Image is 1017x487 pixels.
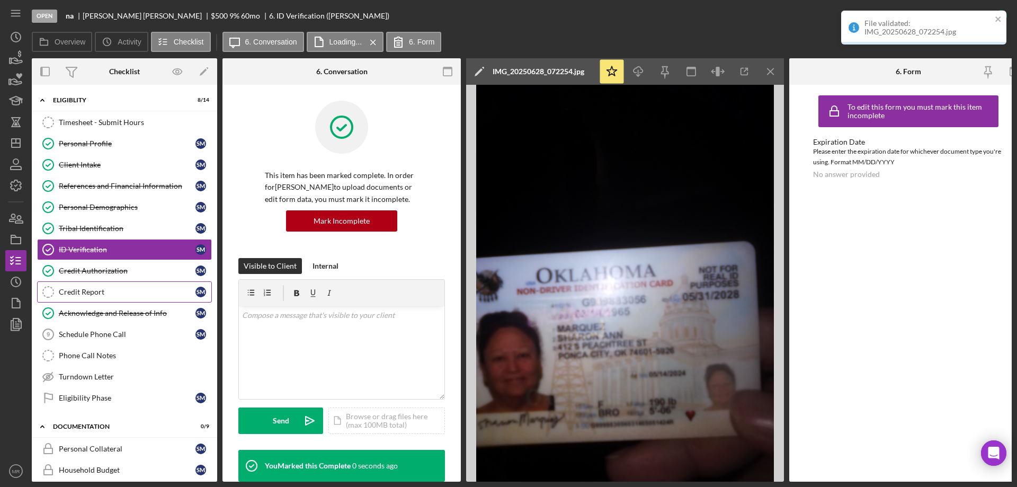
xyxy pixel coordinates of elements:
div: 6. Conversation [316,67,368,76]
div: S M [195,329,206,340]
img: Preview [466,85,784,482]
div: 0 / 9 [190,423,209,430]
div: Timesheet - Submit Hours [59,118,211,127]
b: na [66,12,74,20]
label: Checklist [174,38,204,46]
div: Client Intake [59,161,195,169]
div: S M [195,465,206,475]
a: Personal ProfileSM [37,133,212,154]
div: S M [195,202,206,212]
button: close [995,15,1002,25]
div: Personal Profile [59,139,195,148]
div: S M [195,181,206,191]
div: S M [195,223,206,234]
button: Mark Incomplete [286,210,397,232]
div: Open [32,10,57,23]
div: Credit Report [59,288,195,296]
div: Expiration Date [813,138,1004,146]
div: References and Financial Information [59,182,195,190]
div: Complete [956,5,988,26]
a: Tribal IdentificationSM [37,218,212,239]
div: S M [195,308,206,318]
a: Credit ReportSM [37,281,212,303]
div: [PERSON_NAME] [PERSON_NAME] [83,12,211,20]
button: 6. Form [386,32,441,52]
div: IMG_20250628_072254.jpg [493,67,584,76]
div: File validated: IMG_20250628_072254.jpg [864,19,992,36]
div: 60 mo [241,12,260,20]
p: This item has been marked complete. In order for [PERSON_NAME] to upload documents or edit form d... [265,170,418,205]
a: Personal DemographicsSM [37,197,212,218]
div: S M [195,287,206,297]
div: S M [195,160,206,170]
button: Internal [307,258,344,274]
div: S M [195,244,206,255]
div: You Marked this Complete [265,462,351,470]
div: Turndown Letter [59,373,211,381]
div: Internal [313,258,338,274]
a: References and Financial InformationSM [37,175,212,197]
a: Phone Call Notes [37,345,212,366]
button: 6. Conversation [222,32,304,52]
time: 2025-09-24 13:39 [352,462,398,470]
button: Loading... [307,32,384,52]
div: Documentation [53,423,183,430]
div: 9 % [229,12,239,20]
a: 9Schedule Phone CallSM [37,324,212,345]
div: Visible to Client [244,258,297,274]
div: Schedule Phone Call [59,330,195,339]
div: S M [195,265,206,276]
div: To edit this form you must mark this item incomplete [847,103,996,120]
div: S M [195,444,206,454]
div: S M [195,138,206,149]
button: Activity [95,32,148,52]
div: Eligiblity [53,97,183,103]
a: Household BudgetSM [37,459,212,481]
a: Timesheet - Submit Hours [37,112,212,133]
a: ID VerificationSM [37,239,212,260]
div: Open Intercom Messenger [981,440,1006,466]
div: 6. ID Verification ([PERSON_NAME]) [269,12,389,20]
a: Credit AuthorizationSM [37,260,212,281]
tspan: 9 [47,331,50,338]
div: Phone Call Notes [59,351,211,360]
div: 8 / 14 [190,97,209,103]
div: ID Verification [59,245,195,254]
div: Checklist [109,67,140,76]
a: Client IntakeSM [37,154,212,175]
button: Overview [32,32,92,52]
a: Personal CollateralSM [37,438,212,459]
div: Household Budget [59,466,195,474]
div: Please enter the expiration date for whichever document type you're using. Format MM/DD/YYYY [813,146,1004,167]
div: Tribal Identification [59,224,195,233]
label: Activity [118,38,141,46]
div: Acknowledge and Release of Info [59,309,195,317]
label: Loading... [329,38,362,46]
button: Complete [945,5,1012,26]
div: Mark Incomplete [314,210,370,232]
label: 6. Conversation [245,38,297,46]
button: Visible to Client [238,258,302,274]
div: S M [195,393,206,403]
label: Overview [55,38,85,46]
div: Send [273,408,289,434]
text: MR [12,468,20,474]
button: Send [238,408,323,434]
div: Personal Demographics [59,203,195,211]
div: No answer provided [813,170,880,179]
button: Checklist [151,32,211,52]
a: Turndown Letter [37,366,212,387]
button: MR [5,461,26,482]
a: Eligibility PhaseSM [37,387,212,409]
div: 6. Form [896,67,921,76]
label: 6. Form [409,38,434,46]
div: Personal Collateral [59,445,195,453]
div: Eligibility Phase [59,394,195,402]
div: Credit Authorization [59,267,195,275]
a: Acknowledge and Release of InfoSM [37,303,212,324]
span: $500 [211,11,228,20]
